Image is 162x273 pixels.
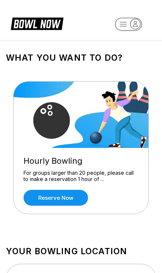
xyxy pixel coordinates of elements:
img: Hourly Bowling [14,82,149,148]
div: Hourly Bowling [24,156,138,166]
h1: What you want to do? [6,53,156,63]
div: For groups larger than 20 people, please call to make a reservation 1 hour of ... [24,170,138,182]
a: Reserve now [24,190,88,206]
h1: Your bowling location [6,246,156,256]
